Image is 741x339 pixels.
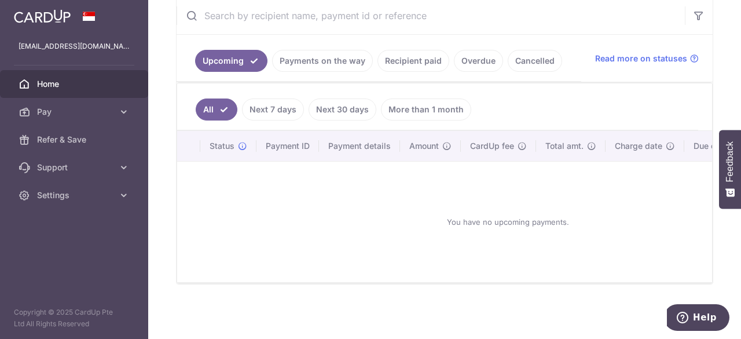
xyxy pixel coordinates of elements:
[470,140,514,152] span: CardUp fee
[545,140,584,152] span: Total amt.
[595,53,699,64] a: Read more on statuses
[256,131,319,161] th: Payment ID
[667,304,729,333] iframe: Opens a widget where you can find more information
[409,140,439,152] span: Amount
[37,106,113,118] span: Pay
[454,50,503,72] a: Overdue
[242,99,304,121] a: Next 7 days
[37,162,113,173] span: Support
[719,130,741,209] button: Feedback - Show survey
[19,41,130,52] p: [EMAIL_ADDRESS][DOMAIN_NAME]
[272,50,373,72] a: Payments on the way
[195,50,267,72] a: Upcoming
[309,99,376,121] a: Next 30 days
[196,99,237,121] a: All
[595,53,687,64] span: Read more on statuses
[694,140,728,152] span: Due date
[725,141,735,182] span: Feedback
[381,99,471,121] a: More than 1 month
[615,140,662,152] span: Charge date
[508,50,562,72] a: Cancelled
[37,78,113,90] span: Home
[377,50,449,72] a: Recipient paid
[210,140,234,152] span: Status
[37,189,113,201] span: Settings
[319,131,400,161] th: Payment details
[14,9,71,23] img: CardUp
[37,134,113,145] span: Refer & Save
